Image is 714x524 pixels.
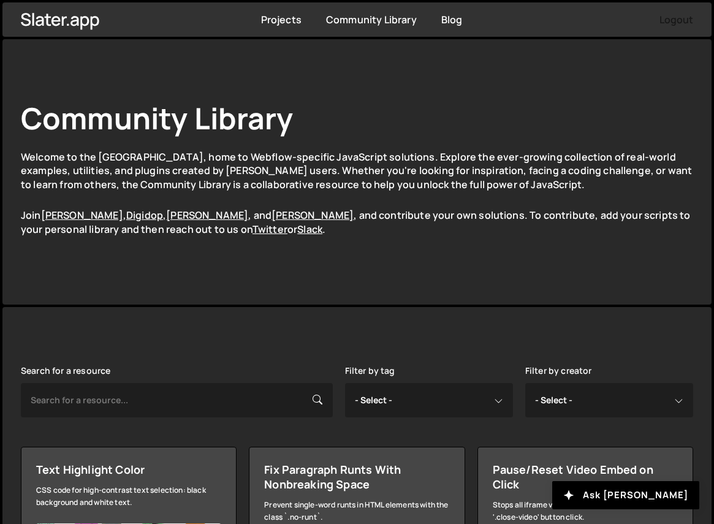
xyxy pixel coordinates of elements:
div: CSS code for high-contrast text selection: black background and white text. [36,484,221,509]
p: Join , , , and , and contribute your own solutions. To contribute, add your scripts to your perso... [21,208,693,236]
p: Welcome to the [GEOGRAPHIC_DATA], home to Webflow-specific JavaScript solutions. Explore the ever... [21,150,693,191]
div: Stops all iframe videos by resetting their source on '.close-video' button click. [493,499,678,523]
a: Projects [261,13,302,26]
a: [PERSON_NAME] [41,208,123,222]
label: Filter by tag [345,366,395,376]
label: Filter by creator [525,366,592,376]
a: [PERSON_NAME] [272,208,354,222]
a: Community Library [326,13,417,26]
div: Prevent single-word runts in HTML elements with the class `.no-runt`. [264,499,449,523]
div: Pause/Reset Video Embed on Click [493,462,678,492]
label: Search for a resource [21,366,110,376]
a: Blog [441,13,463,26]
div: Fix Paragraph Runts With Nonbreaking Space [264,462,449,492]
input: Search for a resource... [21,383,333,417]
a: Twitter [253,222,287,236]
a: [PERSON_NAME] [166,208,248,222]
a: Slack [297,222,322,236]
button: Ask [PERSON_NAME] [552,481,699,509]
button: Logout [659,9,693,31]
a: Digidop [126,208,163,222]
h1: Community Library [21,98,693,138]
div: Text Highlight Color [36,462,221,477]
